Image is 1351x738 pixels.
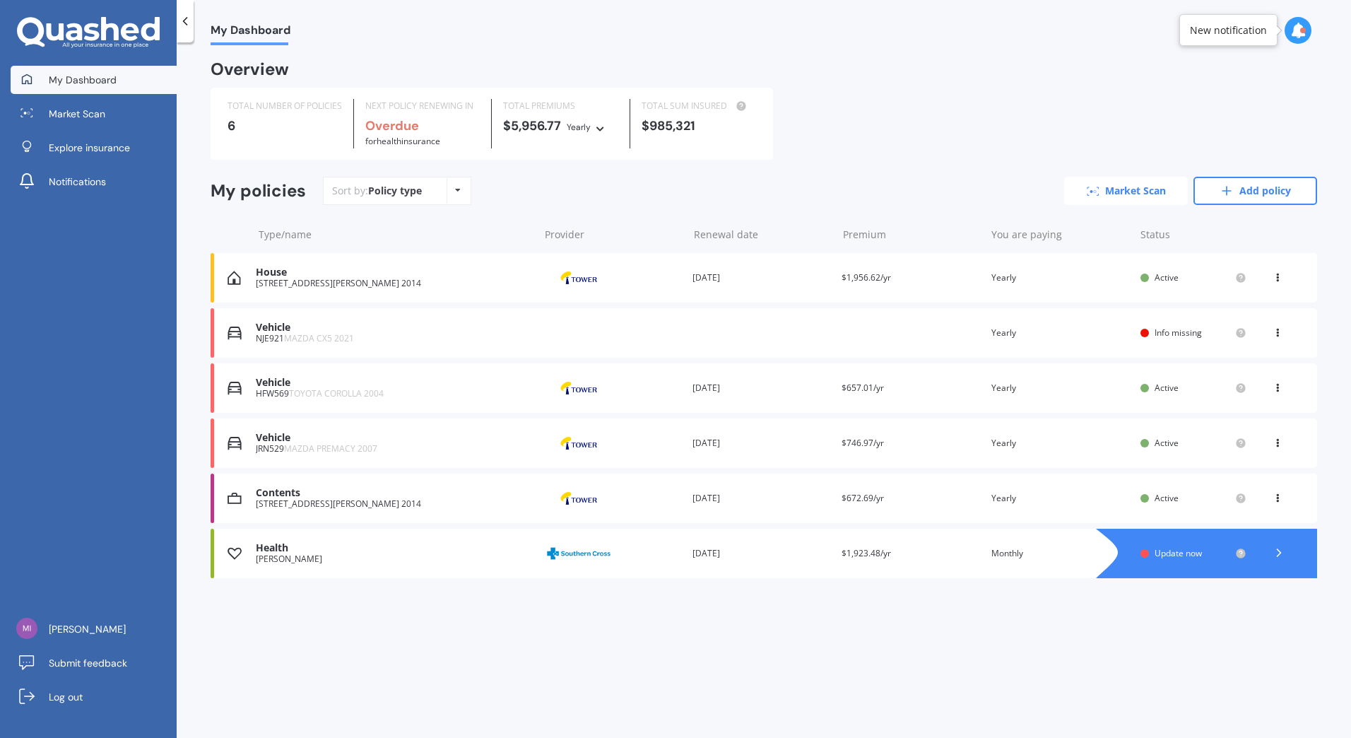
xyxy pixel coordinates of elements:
img: f56c5e9fa9ef28eeddb237d7de065657 [16,618,37,639]
div: [DATE] [692,381,830,395]
span: Market Scan [49,107,105,121]
span: Active [1155,382,1179,394]
img: Health [228,546,242,561]
span: Submit feedback [49,656,127,670]
span: MAZDA CX5 2021 [284,332,354,344]
a: Log out [11,683,177,711]
span: Update now [1155,547,1202,559]
img: Vehicle [228,436,242,450]
div: My policies [211,181,306,201]
span: [PERSON_NAME] [49,622,126,636]
span: My Dashboard [211,23,290,42]
div: Vehicle [256,322,532,334]
div: TOTAL NUMBER OF POLICIES [228,99,342,113]
div: $985,321 [642,119,756,133]
div: [DATE] [692,546,830,561]
b: Overdue [365,117,419,134]
div: Yearly [567,120,591,134]
div: You are paying [991,228,1129,242]
div: TOTAL PREMIUMS [503,99,618,113]
span: TOYOTA COROLLA 2004 [289,387,384,399]
a: Add policy [1193,177,1317,205]
div: $5,956.77 [503,119,618,134]
span: Active [1155,271,1179,283]
img: Tower [543,375,614,402]
a: My Dashboard [11,66,177,94]
div: JRN529 [256,444,532,454]
div: Yearly [991,436,1129,450]
div: Yearly [991,381,1129,395]
div: Renewal date [694,228,832,242]
div: New notification [1190,23,1267,37]
img: Southern Cross [543,540,614,567]
div: Contents [256,487,532,499]
div: [DATE] [692,271,830,285]
span: $1,956.62/yr [842,271,891,283]
div: HFW569 [256,389,532,399]
img: Contents [228,491,242,505]
span: $672.69/yr [842,492,884,504]
span: My Dashboard [49,73,117,87]
span: MAZDA PREMACY 2007 [284,443,377,455]
a: Market Scan [1064,177,1188,205]
div: Policy type [368,184,422,198]
span: for Health insurance [365,135,440,147]
a: Explore insurance [11,134,177,162]
div: Yearly [991,326,1129,340]
div: [DATE] [692,436,830,450]
span: $657.01/yr [842,382,884,394]
div: [PERSON_NAME] [256,554,532,564]
div: NJE921 [256,334,532,344]
div: Health [256,542,532,554]
div: Type/name [259,228,533,242]
span: Active [1155,492,1179,504]
div: [DATE] [692,491,830,505]
div: Premium [843,228,981,242]
div: Vehicle [256,377,532,389]
div: House [256,266,532,279]
div: Provider [545,228,683,242]
div: TOTAL SUM INSURED [642,99,756,113]
img: Tower [543,264,614,291]
span: Notifications [49,175,106,189]
span: Info missing [1155,327,1202,339]
div: Vehicle [256,432,532,444]
a: [PERSON_NAME] [11,615,177,643]
div: Monthly [991,546,1129,561]
img: Vehicle [228,381,242,395]
a: Notifications [11,168,177,196]
span: Explore insurance [49,141,130,155]
img: Tower [543,430,614,457]
div: Yearly [991,271,1129,285]
span: $1,923.48/yr [842,547,891,559]
div: Sort by: [332,184,422,198]
div: Yearly [991,491,1129,505]
span: Log out [49,690,83,704]
div: Status [1140,228,1246,242]
div: Overview [211,62,289,76]
div: 6 [228,119,342,133]
div: [STREET_ADDRESS][PERSON_NAME] 2014 [256,279,532,288]
div: NEXT POLICY RENEWING IN [365,99,480,113]
img: Vehicle [228,326,242,340]
img: Tower [543,485,614,512]
img: House [228,271,241,285]
span: $746.97/yr [842,437,884,449]
span: Active [1155,437,1179,449]
a: Market Scan [11,100,177,128]
a: Submit feedback [11,649,177,677]
div: [STREET_ADDRESS][PERSON_NAME] 2014 [256,499,532,509]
